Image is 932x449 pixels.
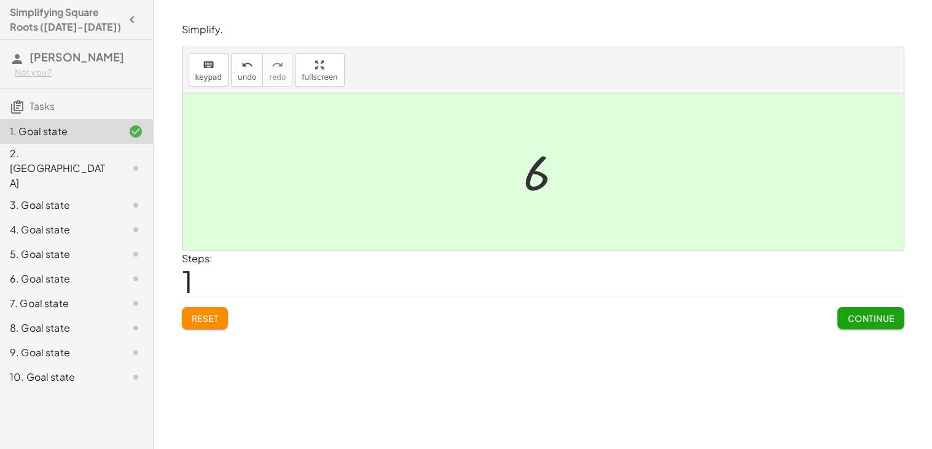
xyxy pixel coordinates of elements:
div: 7. Goal state [10,296,109,311]
i: Task not started. [128,222,143,237]
i: Task not started. [128,247,143,262]
button: redoredo [262,53,292,87]
button: keyboardkeypad [189,53,229,87]
div: 1. Goal state [10,124,109,139]
i: Task not started. [128,198,143,213]
div: 10. Goal state [10,370,109,385]
button: Reset [182,307,229,329]
span: keypad [195,73,222,82]
span: Continue [847,313,894,324]
div: 4. Goal state [10,222,109,237]
span: Tasks [29,100,55,112]
span: redo [269,73,286,82]
i: undo [241,58,253,72]
div: 6. Goal state [10,271,109,286]
button: fullscreen [295,53,344,87]
button: undoundo [231,53,263,87]
i: Task not started. [128,370,143,385]
h4: Simplifying Square Roots ([DATE]-[DATE]) [10,5,121,34]
i: Task not started. [128,345,143,360]
div: 5. Goal state [10,247,109,262]
div: 3. Goal state [10,198,109,213]
div: 2. [GEOGRAPHIC_DATA] [10,146,109,190]
div: 8. Goal state [10,321,109,335]
i: Task not started. [128,161,143,176]
i: redo [272,58,283,72]
button: Continue [837,307,904,329]
div: Not you? [15,66,143,79]
i: Task not started. [128,296,143,311]
p: Simplify. [182,23,904,37]
div: 9. Goal state [10,345,109,360]
label: Steps: [182,252,213,265]
span: undo [238,73,256,82]
span: Reset [192,313,219,324]
span: fullscreen [302,73,337,82]
i: Task finished and correct. [128,124,143,139]
i: keyboard [203,58,214,72]
i: Task not started. [128,271,143,286]
span: [PERSON_NAME] [29,50,124,64]
i: Task not started. [128,321,143,335]
span: 1 [182,262,193,300]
